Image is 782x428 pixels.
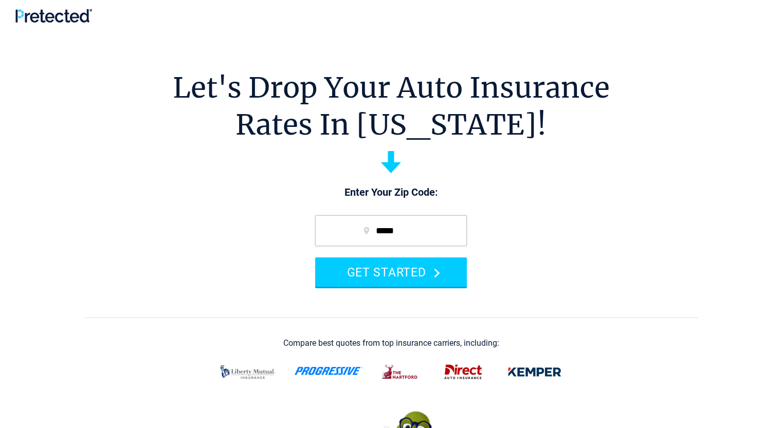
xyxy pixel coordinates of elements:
img: progressive [294,367,363,375]
div: Compare best quotes from top insurance carriers, including: [283,339,499,348]
h1: Let's Drop Your Auto Insurance Rates In [US_STATE]! [173,69,610,143]
img: direct [438,359,488,385]
button: GET STARTED [315,257,467,287]
img: liberty [214,359,282,385]
img: Pretected Logo [15,9,92,23]
img: kemper [501,359,569,385]
img: thehartford [375,359,426,385]
p: Enter Your Zip Code: [305,185,477,200]
input: zip code [315,215,467,246]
